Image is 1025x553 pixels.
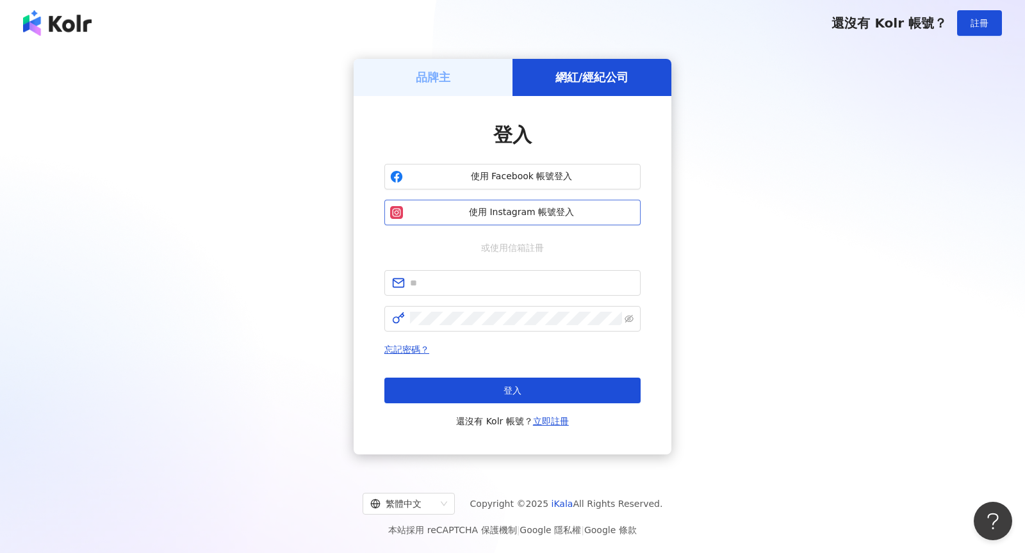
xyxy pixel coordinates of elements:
span: 登入 [504,385,521,396]
button: 登入 [384,378,641,403]
h5: 網紅/經紀公司 [555,69,629,85]
a: 立即註冊 [533,416,569,426]
button: 使用 Instagram 帳號登入 [384,200,641,225]
img: logo [23,10,92,36]
span: 使用 Facebook 帳號登入 [408,170,635,183]
button: 註冊 [957,10,1002,36]
span: | [517,525,520,535]
a: Google 隱私權 [520,525,581,535]
span: 使用 Instagram 帳號登入 [408,206,635,219]
span: 登入 [493,124,532,146]
iframe: Help Scout Beacon - Open [974,502,1012,540]
div: 繁體中文 [370,493,436,514]
span: eye-invisible [625,314,634,323]
button: 使用 Facebook 帳號登入 [384,164,641,189]
span: 本站採用 reCAPTCHA 保護機制 [388,522,636,538]
span: 註冊 [971,18,988,28]
a: Google 條款 [584,525,637,535]
a: iKala [552,499,573,509]
span: 還沒有 Kolr 帳號？ [832,15,947,31]
a: 忘記密碼？ [384,344,429,355]
span: | [581,525,584,535]
span: 還沒有 Kolr 帳號？ [456,413,569,429]
h5: 品牌主 [416,69,450,85]
span: Copyright © 2025 All Rights Reserved. [470,496,663,511]
span: 或使用信箱註冊 [472,241,553,255]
